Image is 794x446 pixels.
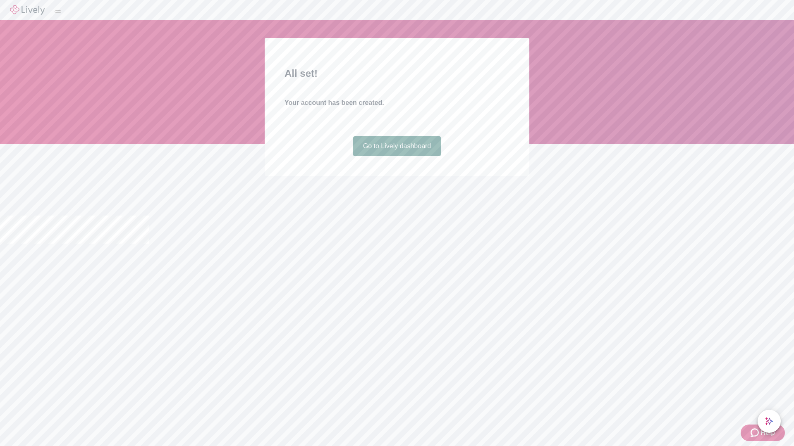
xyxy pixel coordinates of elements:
[353,136,441,156] a: Go to Lively dashboard
[761,428,775,438] span: Help
[741,425,785,441] button: Zendesk support iconHelp
[758,410,781,433] button: chat
[751,428,761,438] svg: Zendesk support icon
[10,5,45,15] img: Lively
[285,66,509,81] h2: All set!
[55,10,61,13] button: Log out
[765,417,773,425] svg: Lively AI Assistant
[285,98,509,108] h4: Your account has been created.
